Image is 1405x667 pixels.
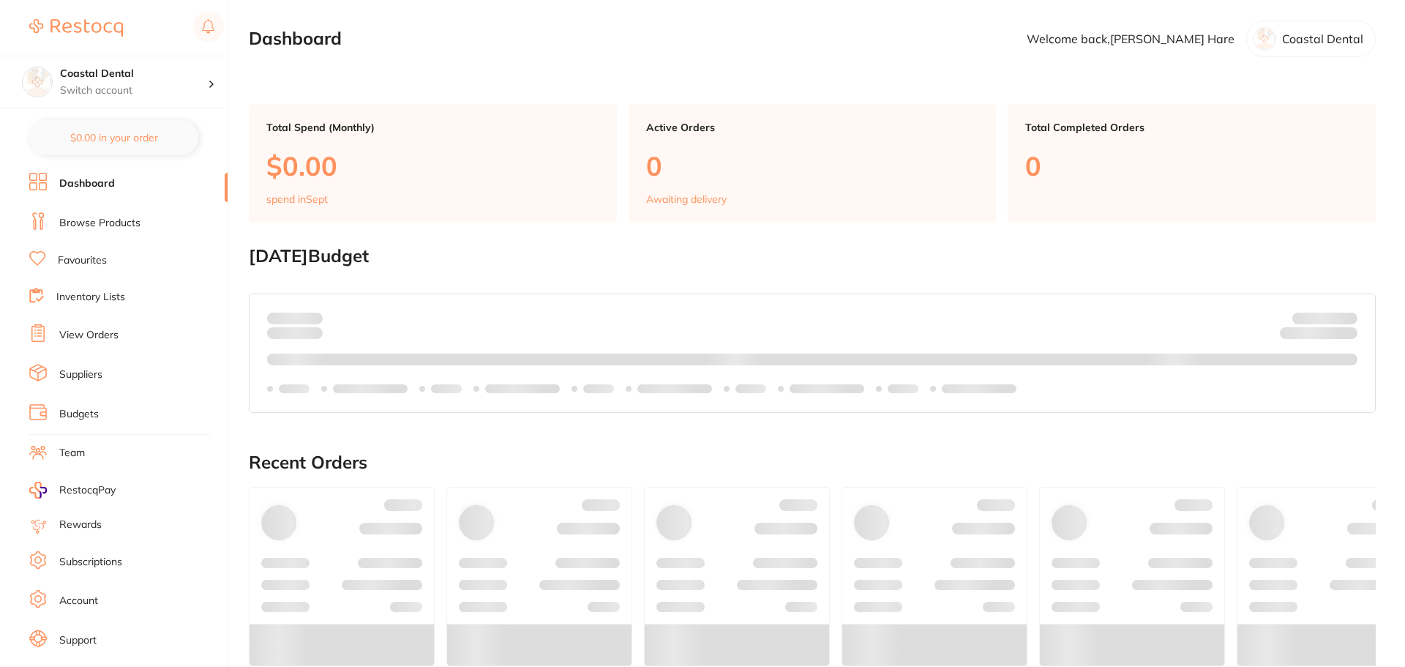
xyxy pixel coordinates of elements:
[485,383,560,395] p: Labels extended
[29,482,47,499] img: RestocqPay
[29,19,123,37] img: Restocq Logo
[59,216,140,231] a: Browse Products
[60,67,208,81] h4: Coastal Dental
[1008,104,1376,223] a: Total Completed Orders0
[59,518,102,532] a: Rewards
[23,67,52,97] img: Coastal Dental
[249,29,342,49] h2: Dashboard
[1332,329,1357,343] strong: $0.00
[279,383,310,395] p: Labels
[266,122,599,133] p: Total Spend (Monthly)
[60,83,208,98] p: Switch account
[637,383,712,395] p: Labels extended
[297,311,323,324] strong: $0.00
[888,383,918,395] p: Labels
[249,246,1376,267] h2: [DATE] Budget
[1027,32,1234,45] p: Welcome back, [PERSON_NAME] Hare
[735,383,766,395] p: Labels
[59,446,85,461] a: Team
[646,193,727,205] p: Awaiting delivery
[29,482,116,499] a: RestocqPay
[266,151,599,181] p: $0.00
[59,368,102,382] a: Suppliers
[431,383,462,395] p: Labels
[267,312,323,324] p: Spent:
[1025,122,1358,133] p: Total Completed Orders
[249,452,1376,473] h2: Recent Orders
[583,383,614,395] p: Labels
[790,383,864,395] p: Labels extended
[1329,311,1357,324] strong: $NaN
[58,253,107,268] a: Favourites
[59,328,119,343] a: View Orders
[56,290,125,305] a: Inventory Lists
[1282,32,1363,45] p: Coastal Dental
[29,11,123,45] a: Restocq Logo
[1292,312,1357,324] p: Budget:
[1280,324,1357,342] p: Remaining:
[59,594,98,608] a: Account
[59,633,97,648] a: Support
[646,122,979,133] p: Active Orders
[333,383,408,395] p: Labels extended
[646,151,979,181] p: 0
[942,383,1016,395] p: Labels extended
[629,104,997,223] a: Active Orders0Awaiting delivery
[1025,151,1358,181] p: 0
[59,407,99,422] a: Budgets
[59,483,116,498] span: RestocqPay
[29,120,198,155] button: $0.00 in your order
[266,193,328,205] p: spend in Sept
[267,324,323,342] p: month
[59,555,122,570] a: Subscriptions
[249,104,617,223] a: Total Spend (Monthly)$0.00spend inSept
[59,176,115,191] a: Dashboard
